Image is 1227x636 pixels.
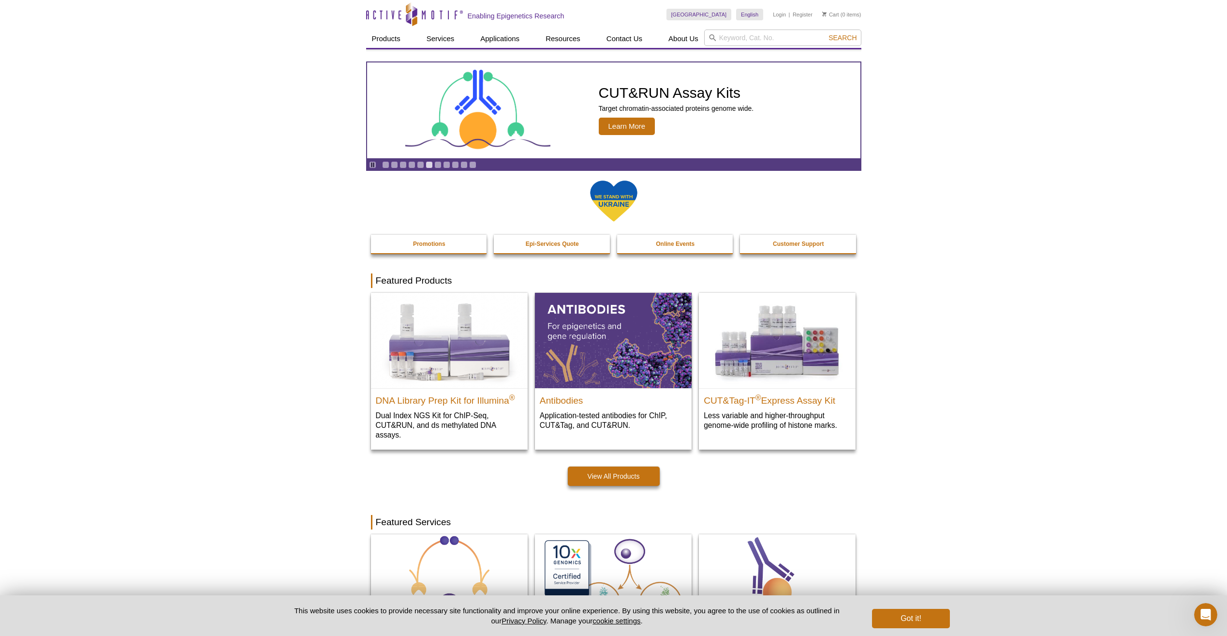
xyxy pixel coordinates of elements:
[599,86,754,100] h2: CUT&RUN Assay Kits
[822,11,839,18] a: Cart
[421,30,460,48] a: Services
[736,9,763,20] a: English
[704,30,861,46] input: Keyword, Cat. No.
[699,293,856,388] img: CUT&Tag-IT® Express Assay Kit
[371,293,528,449] a: DNA Library Prep Kit for Illumina DNA Library Prep Kit for Illumina® Dual Index NGS Kit for ChIP-...
[278,606,857,626] p: This website uses cookies to provide necessary site functionality and improve your online experie...
[474,30,525,48] a: Applications
[371,534,528,630] img: Fixed ATAC-Seq Services
[592,617,640,625] button: cookie settings
[509,393,515,401] sup: ®
[502,617,546,625] a: Privacy Policy
[755,393,761,401] sup: ®
[822,9,861,20] li: (0 items)
[391,161,398,168] a: Go to slide 2
[366,30,406,48] a: Products
[540,30,586,48] a: Resources
[601,30,648,48] a: Contact Us
[376,391,523,406] h2: DNA Library Prep Kit for Illumina
[405,66,550,155] img: CUT&RUN Assay Kits
[367,62,860,158] a: CUT&RUN Assay Kits CUT&RUN Assay Kits Target chromatin-associated proteins genome wide. Learn More
[526,241,579,247] strong: Epi-Services Quote
[704,391,851,406] h2: CUT&Tag-IT Express Assay Kit
[822,12,827,16] img: Your Cart
[371,273,857,288] h2: Featured Products
[826,33,859,42] button: Search
[382,161,389,168] a: Go to slide 1
[434,161,442,168] a: Go to slide 7
[663,30,704,48] a: About Us
[828,34,857,42] span: Search
[599,104,754,113] p: Target chromatin-associated proteins genome wide.
[408,161,415,168] a: Go to slide 4
[617,235,734,253] a: Online Events
[369,161,376,168] a: Toggle autoplay
[590,180,638,223] img: We Stand With Ukraine
[789,9,790,20] li: |
[417,161,424,168] a: Go to slide 5
[371,235,488,253] a: Promotions
[535,293,692,388] img: All Antibodies
[540,391,687,406] h2: Antibodies
[443,161,450,168] a: Go to slide 8
[535,534,692,630] img: Single-Cell Multiome Servicee
[666,9,732,20] a: [GEOGRAPHIC_DATA]
[656,241,695,247] strong: Online Events
[704,410,851,430] p: Less variable and higher-throughput genome-wide profiling of histone marks​.
[872,609,949,628] button: Got it!
[535,293,692,439] a: All Antibodies Antibodies Application-tested antibodies for ChIP, CUT&Tag, and CUT&RUN.
[1194,603,1217,626] iframe: Intercom live chat
[740,235,857,253] a: Customer Support
[371,293,528,388] img: DNA Library Prep Kit for Illumina
[793,11,813,18] a: Register
[376,410,523,440] p: Dual Index NGS Kit for ChIP-Seq, CUT&RUN, and ds methylated DNA assays.
[426,161,433,168] a: Go to slide 6
[413,241,445,247] strong: Promotions
[399,161,407,168] a: Go to slide 3
[452,161,459,168] a: Go to slide 9
[699,534,856,629] img: TIP-ChIP Service
[540,410,687,430] p: Application-tested antibodies for ChIP, CUT&Tag, and CUT&RUN.
[599,118,655,135] span: Learn More
[773,11,786,18] a: Login
[773,241,824,247] strong: Customer Support
[568,467,660,486] a: View All Products
[371,515,857,530] h2: Featured Services
[469,161,476,168] a: Go to slide 11
[699,293,856,439] a: CUT&Tag-IT® Express Assay Kit CUT&Tag-IT®Express Assay Kit Less variable and higher-throughput ge...
[468,12,564,20] h2: Enabling Epigenetics Research
[460,161,468,168] a: Go to slide 10
[494,235,611,253] a: Epi-Services Quote
[367,62,860,158] article: CUT&RUN Assay Kits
